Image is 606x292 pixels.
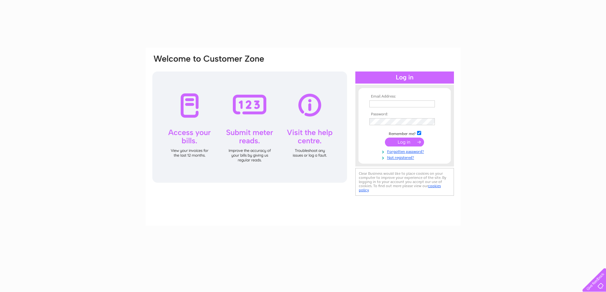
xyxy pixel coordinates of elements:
[368,94,442,99] th: Email Address:
[355,168,454,196] div: Clear Business would like to place cookies on your computer to improve your experience of the sit...
[368,112,442,117] th: Password:
[369,148,442,154] a: Forgotten password?
[369,154,442,160] a: Not registered?
[368,130,442,136] td: Remember me?
[385,138,424,146] input: Submit
[359,184,441,192] a: cookies policy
